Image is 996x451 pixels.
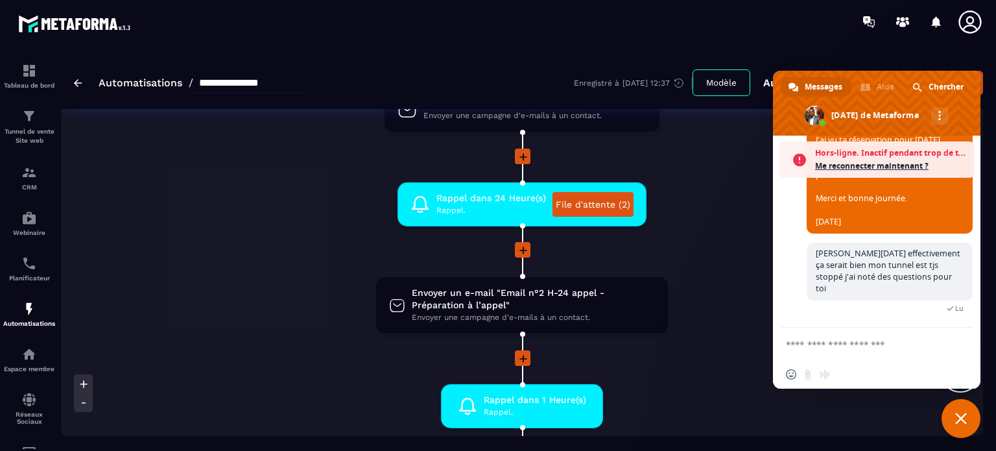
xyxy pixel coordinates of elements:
a: schedulerschedulerPlanificateur [3,246,55,291]
a: automationsautomationsEspace membre [3,337,55,382]
img: social-network [21,392,37,408]
span: Rappel dans 24 Heure(s) [436,192,546,204]
span: Envoyer un e-mail "Email n°2 H-24 appel - Préparation à l’appel" [412,287,655,311]
p: Webinaire [3,229,55,236]
textarea: Entrez votre message... [786,339,939,350]
div: Messages [781,77,851,97]
img: automations [21,347,37,362]
img: scheduler [21,256,37,271]
a: Automatisations [99,77,182,89]
div: Chercher [905,77,973,97]
p: Tableau de bord [3,82,55,89]
img: formation [21,165,37,180]
span: Chercher [929,77,964,97]
span: Rappel. [484,406,586,419]
span: Insérer un emoji [786,369,796,380]
span: Rappel. [436,204,546,217]
p: [DATE] 12:37 [622,79,670,88]
a: formationformationCRM [3,155,55,201]
a: automationsautomationsAutomatisations [3,291,55,337]
a: File d'attente (2) [552,192,634,217]
img: automations [21,301,37,317]
span: Messages [805,77,842,97]
p: Automatisations [3,320,55,327]
button: Modèle [693,69,750,96]
span: Hors-ligne. Inactif pendant trop de temps. [815,147,968,160]
img: formation [21,108,37,124]
p: Planificateur [3,274,55,282]
span: Envoyer une campagne d'e-mails à un contact. [412,311,655,324]
p: Réseaux Sociaux [3,411,55,425]
img: formation [21,63,37,79]
p: Automation active [763,77,859,89]
span: [PERSON_NAME][DATE] effectivement ça serait bien mon tunnel est tjs stoppé j'ai noté des question... [816,248,960,294]
a: automationsautomationsWebinaire [3,201,55,246]
p: Espace membre [3,365,55,372]
img: logo [18,12,135,36]
a: social-networksocial-networkRéseaux Sociaux [3,382,55,435]
a: formationformationTableau de bord [3,53,55,99]
img: arrow [74,79,82,87]
div: Autres canaux [931,107,949,125]
span: Rappel dans 1 Heure(s) [484,394,586,406]
p: CRM [3,184,55,191]
div: Fermer le chat [942,399,980,438]
p: Tunnel de vente Site web [3,127,55,145]
span: Envoyer une campagne d'e-mails à un contact. [423,110,646,122]
span: / [189,77,193,89]
a: formationformationTunnel de vente Site web [3,99,55,155]
img: automations [21,210,37,226]
div: Enregistré à [574,77,693,89]
span: Me reconnecter maintenant ? [815,160,968,173]
span: Lu [955,304,964,313]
